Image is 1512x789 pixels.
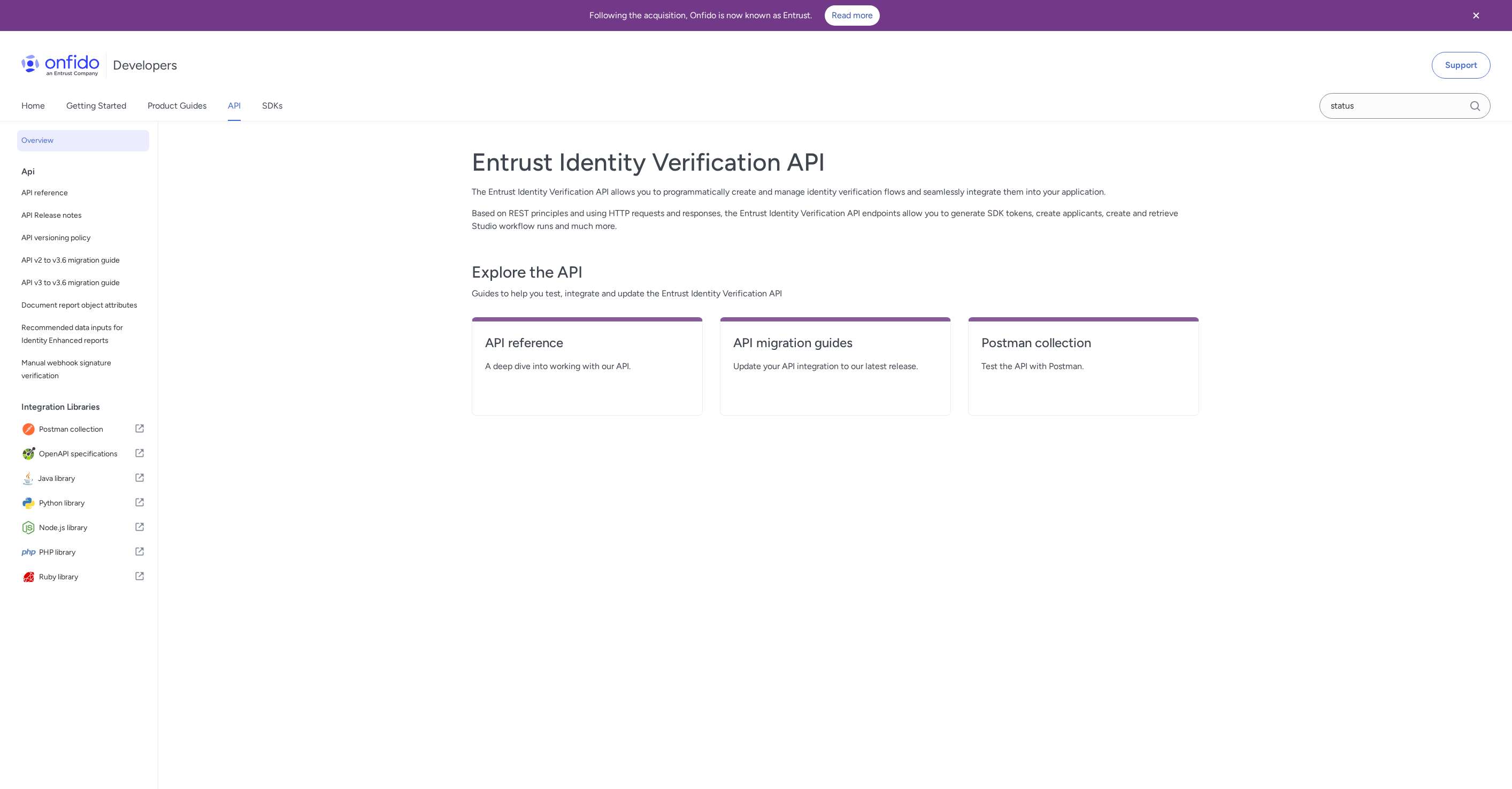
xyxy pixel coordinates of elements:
a: IconPHP libraryPHP library [17,541,149,564]
a: IconPostman collectionPostman collection [17,418,149,441]
img: IconOpenAPI specifications [21,447,39,462]
span: API Release notes [21,209,145,222]
span: Overview [21,134,145,147]
h1: Entrust Identity Verification API [472,147,1199,177]
a: API Release notes [17,205,149,226]
a: Recommended data inputs for Identity Enhanced reports [17,317,149,351]
a: API reference [485,334,689,360]
a: IconNode.js libraryNode.js library [17,516,149,540]
a: Read more [825,5,880,26]
span: Python library [39,496,134,511]
span: Postman collection [39,422,134,437]
a: API migration guides [733,334,938,360]
h4: Postman collection [981,334,1186,351]
a: API v2 to v3.6 migration guide [17,250,149,271]
a: Product Guides [148,91,206,121]
h1: Developers [113,57,177,74]
a: SDKs [262,91,282,121]
span: Manual webhook signature verification [21,357,145,382]
span: Test the API with Postman. [981,360,1186,373]
a: API [228,91,241,121]
span: Update your API integration to our latest release. [733,360,938,373]
a: IconRuby libraryRuby library [17,565,149,589]
p: The Entrust Identity Verification API allows you to programmatically create and manage identity v... [472,186,1199,198]
img: IconPostman collection [21,422,39,437]
h4: API reference [485,334,689,351]
span: Document report object attributes [21,299,145,312]
a: IconPython libraryPython library [17,492,149,515]
img: IconPython library [21,496,39,511]
a: Postman collection [981,334,1186,360]
span: PHP library [39,545,134,560]
span: Java library [38,471,134,486]
span: API v2 to v3.6 migration guide [21,254,145,267]
input: Onfido search input field [1319,93,1491,119]
div: Integration Libraries [21,396,153,418]
a: Manual webhook signature verification [17,353,149,387]
span: API v3 to v3.6 migration guide [21,277,145,289]
h4: API migration guides [733,334,938,351]
div: Following the acquisition, Onfido is now known as Entrust. [13,5,1456,26]
span: OpenAPI specifications [39,447,134,462]
img: IconJava library [21,471,38,486]
button: Close banner [1456,2,1496,29]
span: API versioning policy [21,232,145,244]
a: Document report object attributes [17,295,149,316]
a: Getting Started [66,91,126,121]
a: API v3 to v3.6 migration guide [17,272,149,294]
a: IconJava libraryJava library [17,467,149,491]
a: Home [21,91,45,121]
img: IconPHP library [21,545,39,560]
span: Recommended data inputs for Identity Enhanced reports [21,321,145,347]
span: Ruby library [39,570,134,585]
a: API reference [17,182,149,204]
svg: Close banner [1470,9,1483,22]
span: Guides to help you test, integrate and update the Entrust Identity Verification API [472,287,1199,300]
span: Node.js library [39,520,134,535]
span: API reference [21,187,145,200]
img: IconRuby library [21,570,39,585]
a: IconOpenAPI specificationsOpenAPI specifications [17,442,149,466]
a: API versioning policy [17,227,149,249]
img: IconNode.js library [21,520,39,535]
span: A deep dive into working with our API. [485,360,689,373]
img: Onfido Logo [21,55,99,76]
h3: Explore the API [472,262,1199,283]
p: Based on REST principles and using HTTP requests and responses, the Entrust Identity Verification... [472,207,1199,233]
a: Overview [17,130,149,151]
div: Api [21,161,153,182]
a: Support [1432,52,1491,79]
